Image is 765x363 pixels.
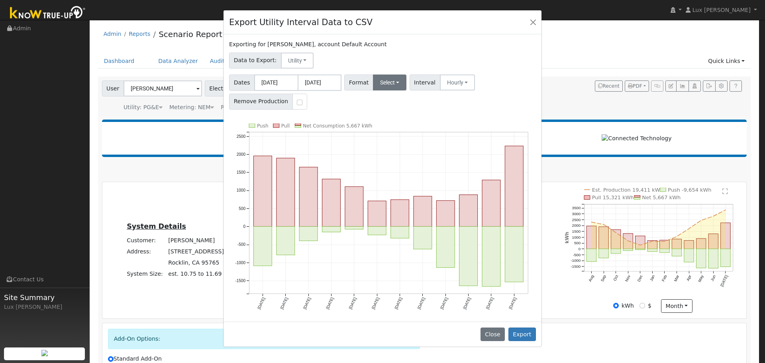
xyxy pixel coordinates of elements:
[505,226,524,282] rect: onclick=""
[302,296,312,310] text: [DATE]
[462,296,471,310] text: [DATE]
[391,226,409,238] rect: onclick=""
[373,75,407,90] button: Select
[299,167,318,226] rect: onclick=""
[482,226,500,286] rect: onclick=""
[391,200,409,226] rect: onclick=""
[281,123,290,129] text: Pull
[322,179,341,226] rect: onclick=""
[344,75,373,90] span: Format
[235,279,246,283] text: -1500
[235,261,246,265] text: -1000
[417,296,426,310] text: [DATE]
[436,226,455,267] rect: onclick=""
[237,188,246,192] text: 1000
[414,196,432,226] rect: onclick=""
[528,16,539,27] button: Close
[277,226,295,255] rect: onclick=""
[368,201,386,226] rect: onclick=""
[303,123,372,129] text: Net Consumption 5,667 kWh
[482,180,500,227] rect: onclick=""
[254,226,272,266] rect: onclick=""
[505,146,524,226] rect: onclick=""
[299,226,318,241] rect: onclick=""
[394,296,403,310] text: [DATE]
[345,186,363,226] rect: onclick=""
[229,53,281,69] span: Data to Export:
[436,200,455,226] rect: onclick=""
[237,152,246,157] text: 2000
[345,226,363,229] rect: onclick=""
[229,40,386,49] label: Exporting for [PERSON_NAME], account Default Account
[243,224,246,229] text: 0
[280,296,289,310] text: [DATE]
[508,328,536,341] button: Export
[229,75,255,91] span: Dates
[348,296,357,310] text: [DATE]
[229,94,293,110] span: Remove Production
[439,296,449,310] text: [DATE]
[410,75,440,90] span: Interval
[277,158,295,227] rect: onclick=""
[371,296,380,310] text: [DATE]
[508,296,517,310] text: [DATE]
[237,242,245,247] text: -500
[229,16,373,29] h4: Export Utility Interval Data to CSV
[322,226,341,232] rect: onclick=""
[257,296,266,310] text: [DATE]
[414,226,432,249] rect: onclick=""
[237,134,246,138] text: 2500
[237,170,246,175] text: 1500
[440,75,475,90] button: Hourly
[254,156,272,226] rect: onclick=""
[239,206,245,211] text: 500
[368,226,386,235] rect: onclick=""
[459,194,478,226] rect: onclick=""
[485,296,494,310] text: [DATE]
[459,226,478,286] rect: onclick=""
[325,296,334,310] text: [DATE]
[481,328,505,341] button: Close
[257,123,269,129] text: Push
[281,53,314,69] button: Utility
